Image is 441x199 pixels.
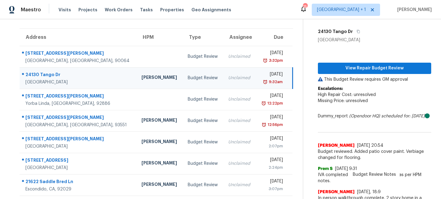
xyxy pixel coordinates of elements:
[318,113,431,119] div: Dummy_report
[266,122,283,128] div: 12:56pm
[323,64,426,72] span: View Repair Budget Review
[188,160,218,167] div: Budget Review
[141,74,178,82] div: [PERSON_NAME]
[25,136,132,143] div: [STREET_ADDRESS][PERSON_NAME]
[262,122,266,128] img: Overdue Alarm Icon
[318,93,376,97] span: High Repair Cost: unresolved
[266,100,283,106] div: 12:22pm
[58,7,71,13] span: Visits
[318,87,343,91] b: Escalations:
[261,71,283,79] div: [DATE]
[318,142,355,149] span: [PERSON_NAME]
[261,50,283,57] div: [DATE]
[160,7,184,13] span: Properties
[188,118,218,124] div: Budget Review
[188,75,218,81] div: Budget Review
[395,7,432,13] span: [PERSON_NAME]
[25,157,132,165] div: [STREET_ADDRESS]
[228,139,251,145] div: Unclaimed
[318,99,368,103] span: Missing Price: unresolved
[188,182,218,188] div: Budget Review
[25,79,132,85] div: [GEOGRAPHIC_DATA]
[268,79,283,85] div: 9:32am
[25,186,132,192] div: Escondido, CA, 92029
[335,167,357,171] span: [DATE] 9:31
[25,122,132,128] div: [GEOGRAPHIC_DATA], [GEOGRAPHIC_DATA], 93551
[105,7,133,13] span: Work Orders
[228,53,251,60] div: Unclaimed
[228,160,251,167] div: Unclaimed
[261,164,283,171] div: 2:24pm
[141,117,178,125] div: [PERSON_NAME]
[261,186,283,192] div: 3:07pm
[317,7,366,13] span: [GEOGRAPHIC_DATA] + 1
[25,93,132,101] div: [STREET_ADDRESS][PERSON_NAME]
[263,57,268,64] img: Overdue Alarm Icon
[318,172,431,184] span: IVA completed scopes has been added as per HPM notes.
[25,101,132,107] div: Yorba Linda, [GEOGRAPHIC_DATA], 92886
[263,79,268,85] img: Overdue Alarm Icon
[353,26,361,37] button: Copy Address
[357,190,381,194] span: [DATE], 18:9
[25,179,132,186] div: 21622 Saddle Bred Ln
[188,53,218,60] div: Budget Review
[25,50,132,58] div: [STREET_ADDRESS][PERSON_NAME]
[137,29,183,46] th: HPM
[188,96,218,102] div: Budget Review
[228,75,251,81] div: Unclaimed
[228,182,251,188] div: Unclaimed
[20,29,137,46] th: Address
[261,157,283,164] div: [DATE]
[228,118,251,124] div: Unclaimed
[141,160,178,168] div: [PERSON_NAME]
[261,100,266,106] img: Overdue Alarm Icon
[261,178,283,186] div: [DATE]
[223,29,256,46] th: Assignee
[183,29,223,46] th: Type
[21,7,41,13] span: Maestro
[349,114,380,118] i: (Opendoor HQ)
[261,114,283,122] div: [DATE]
[318,149,431,161] span: Budget reviewed. Added patio cover paint. Verbiage changed for flooring.
[357,143,383,148] span: [DATE] 20:54
[228,96,251,102] div: Unclaimed
[188,139,218,145] div: Budget Review
[140,8,153,12] span: Tasks
[381,114,425,118] i: scheduled for: [DATE]
[349,171,400,178] span: Budget Review Notes
[141,181,178,189] div: [PERSON_NAME]
[268,57,283,64] div: 3:32pm
[261,135,283,143] div: [DATE]
[25,114,132,122] div: [STREET_ADDRESS][PERSON_NAME]
[261,143,283,149] div: 2:07pm
[25,58,132,64] div: [GEOGRAPHIC_DATA], [GEOGRAPHIC_DATA], 90064
[318,189,355,195] span: [PERSON_NAME]
[318,37,431,43] div: [GEOGRAPHIC_DATA]
[256,29,292,46] th: Due
[318,28,353,35] h5: 24130 Tango Dr
[25,72,132,79] div: 24130 Tango Dr
[191,7,231,13] span: Geo Assignments
[78,7,97,13] span: Projects
[261,93,283,100] div: [DATE]
[141,138,178,146] div: [PERSON_NAME]
[303,4,307,10] div: 15
[318,63,431,74] button: View Repair Budget Review
[25,165,132,171] div: [GEOGRAPHIC_DATA]
[318,166,333,172] span: Prem S
[25,143,132,149] div: [GEOGRAPHIC_DATA]
[318,76,431,83] p: This Budget Review requires GM approval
